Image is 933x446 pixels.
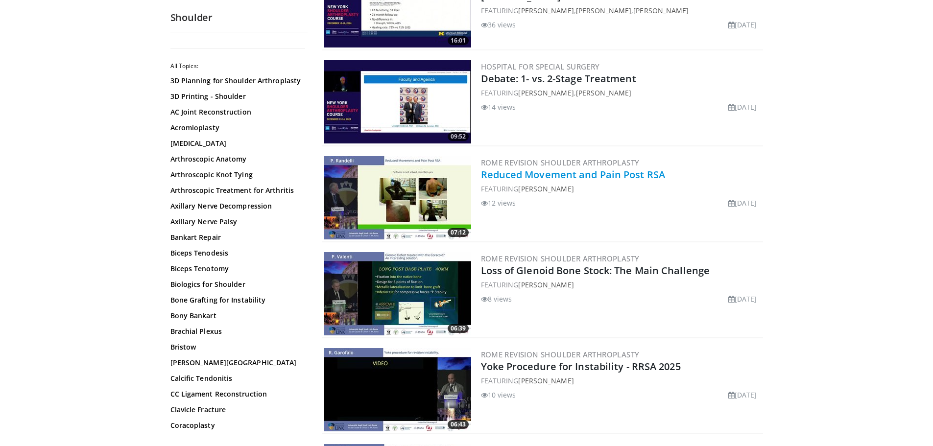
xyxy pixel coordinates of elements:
[170,11,308,24] h2: Shoulder
[481,198,516,208] li: 12 views
[170,248,303,258] a: Biceps Tenodesis
[448,324,469,333] span: 06:39
[481,62,600,71] a: Hospital for Special Surgery
[170,186,303,195] a: Arthroscopic Treatment for Arthritis
[170,405,303,415] a: Clavicle Fracture
[481,158,640,167] a: Rome Revision Shoulder Arthroplasty
[481,168,665,181] a: Reduced Movement and Pain Post RSA
[481,264,710,277] a: Loss of Glenoid Bone Stock: The Main Challenge
[576,88,631,97] a: [PERSON_NAME]
[481,72,636,85] a: Debate: 1- vs. 2-Stage Treatment
[324,348,471,431] img: 01c96e96-44d9-4cff-8a59-8a646fac722a.300x170_q85_crop-smart_upscale.jpg
[170,358,303,368] a: [PERSON_NAME][GEOGRAPHIC_DATA]
[576,6,631,15] a: [PERSON_NAME]
[170,421,303,430] a: Coracoplasty
[324,156,471,239] img: 2b274b70-dda0-4e16-ab3c-a4e97e735131.300x170_q85_crop-smart_upscale.jpg
[481,280,761,290] div: FEATURING
[448,132,469,141] span: 09:52
[170,201,303,211] a: Axillary Nerve Decompression
[170,123,303,133] a: Acromioplasty
[481,376,761,386] div: FEATURING
[481,88,761,98] div: FEATURING ,
[170,264,303,274] a: Biceps Tenotomy
[518,376,574,385] a: [PERSON_NAME]
[170,92,303,101] a: 3D Printing - Shoulder
[728,102,757,112] li: [DATE]
[481,390,516,400] li: 10 views
[170,170,303,180] a: Arthroscopic Knot Tying
[448,36,469,45] span: 16:01
[633,6,689,15] a: [PERSON_NAME]
[170,62,305,70] h2: All Topics:
[518,6,574,15] a: [PERSON_NAME]
[170,107,303,117] a: AC Joint Reconstruction
[481,20,516,30] li: 36 views
[170,76,303,86] a: 3D Planning for Shoulder Arthroplasty
[170,327,303,336] a: Brachial Plexus
[324,60,471,143] img: b6c8a7ee-75ba-40a2-b743-6abf0b9d60d9.300x170_q85_crop-smart_upscale.jpg
[170,154,303,164] a: Arthroscopic Anatomy
[324,252,471,335] img: dc902cc3-0970-403e-8f07-22bc9043de4b.300x170_q85_crop-smart_upscale.jpg
[518,184,574,193] a: [PERSON_NAME]
[324,252,471,335] a: 06:39
[481,5,761,16] div: FEATURING , ,
[481,360,681,373] a: Yoke Procedure for Instability - RRSA 2025
[170,280,303,289] a: Biologics for Shoulder
[170,139,303,148] a: [MEDICAL_DATA]
[170,295,303,305] a: Bone Grafting for Instability
[448,228,469,237] span: 07:12
[728,20,757,30] li: [DATE]
[481,102,516,112] li: 14 views
[518,88,574,97] a: [PERSON_NAME]
[170,233,303,242] a: Bankart Repair
[728,294,757,304] li: [DATE]
[728,198,757,208] li: [DATE]
[170,389,303,399] a: CC Ligament Reconstruction
[481,294,512,304] li: 8 views
[170,374,303,383] a: Calcific Tendonitis
[324,156,471,239] a: 07:12
[170,311,303,321] a: Bony Bankart
[518,280,574,289] a: [PERSON_NAME]
[481,254,640,263] a: Rome Revision Shoulder Arthroplasty
[728,390,757,400] li: [DATE]
[324,348,471,431] a: 06:43
[170,217,303,227] a: Axillary Nerve Palsy
[170,342,303,352] a: Bristow
[448,420,469,429] span: 06:43
[324,60,471,143] a: 09:52
[481,184,761,194] div: FEATURING
[481,350,640,359] a: Rome Revision Shoulder Arthroplasty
